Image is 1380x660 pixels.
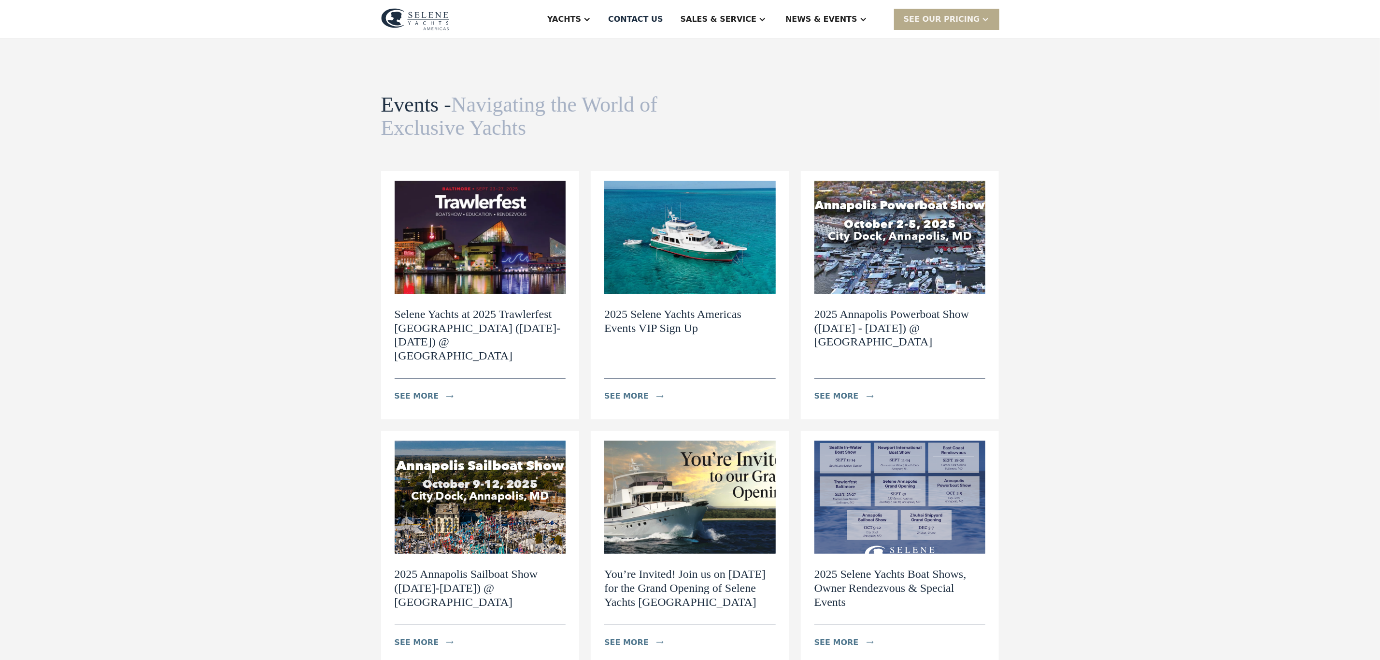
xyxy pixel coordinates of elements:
img: icon [446,395,454,398]
div: see more [395,637,439,648]
h1: Events - [381,93,660,140]
a: 2025 Selene Yachts Americas Events VIP Sign Upsee moreicon [591,171,789,419]
a: Selene Yachts at 2025 Trawlerfest [GEOGRAPHIC_DATA] ([DATE]-[DATE]) @ [GEOGRAPHIC_DATA]see moreicon [381,171,580,419]
img: icon [867,395,874,398]
div: see more [604,637,649,648]
div: News & EVENTS [785,14,857,25]
div: see more [814,390,859,402]
div: Yachts [547,14,581,25]
h2: 2025 Annapolis Powerboat Show ([DATE] - [DATE]) @ [GEOGRAPHIC_DATA] [814,307,986,349]
img: logo [381,8,449,30]
img: icon [867,641,874,644]
h2: 2025 Selene Yachts Boat Shows, Owner Rendezvous & Special Events [814,567,986,609]
div: SEE Our Pricing [904,14,980,25]
h2: 2025 Annapolis Sailboat Show ([DATE]-[DATE]) @ [GEOGRAPHIC_DATA] [395,567,566,609]
div: see more [604,390,649,402]
div: Sales & Service [681,14,756,25]
div: Contact US [608,14,663,25]
img: icon [446,641,454,644]
img: icon [656,641,664,644]
span: Navigating the World of Exclusive Yachts [381,93,657,140]
img: icon [656,395,664,398]
div: SEE Our Pricing [894,9,999,29]
h2: You’re Invited! Join us on [DATE] for the Grand Opening of Selene Yachts [GEOGRAPHIC_DATA] [604,567,776,609]
a: 2025 Annapolis Powerboat Show ([DATE] - [DATE]) @ [GEOGRAPHIC_DATA]see moreicon [801,171,999,419]
div: see more [395,390,439,402]
h2: 2025 Selene Yachts Americas Events VIP Sign Up [604,307,776,335]
h2: Selene Yachts at 2025 Trawlerfest [GEOGRAPHIC_DATA] ([DATE]-[DATE]) @ [GEOGRAPHIC_DATA] [395,307,566,363]
div: see more [814,637,859,648]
